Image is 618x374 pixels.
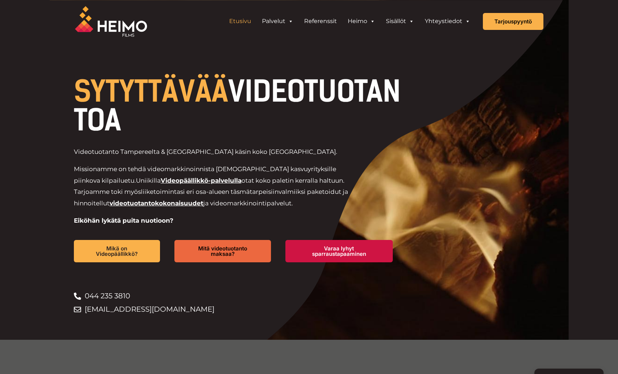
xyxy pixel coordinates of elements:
[74,146,358,158] p: Videotuotanto Tampereelta & [GEOGRAPHIC_DATA] käsin koko [GEOGRAPHIC_DATA].
[257,14,299,28] a: Palvelut
[224,14,257,28] a: Etusivu
[141,188,279,195] span: liiketoimintasi eri osa-alueen täsmätarpeisiin
[83,303,214,316] span: [EMAIL_ADDRESS][DOMAIN_NAME]
[161,177,241,184] a: Videopäällikkö-palvelulla
[342,14,381,28] a: Heimo
[75,6,147,37] img: Heimo Filmsin logo
[136,177,161,184] span: Uniikilla
[74,164,358,209] p: Missionamme on tehdä videomarkkinoinnista [DEMOGRAPHIC_DATA] kasvuyrityksille piinkova kilpailuetu.
[85,246,149,257] span: Mikä on Videopäällikkö?
[174,240,271,262] a: Mitä videotuotanto maksaa?
[186,246,259,257] span: Mitä videotuotanto maksaa?
[74,240,160,262] a: Mikä on Videopäällikkö?
[74,74,228,109] span: SYTYTTÄVÄÄ
[74,303,407,316] a: [EMAIL_ADDRESS][DOMAIN_NAME]
[419,14,476,28] a: Yhteystiedot
[74,188,348,207] span: valmiiksi paketoidut ja hinnoitellut
[74,77,407,135] h1: VIDEOTUOTANTOA
[110,200,203,207] a: videotuotantokokonaisuudet
[83,289,130,303] span: 044 235 3810
[74,289,407,303] a: 044 235 3810
[203,200,293,207] span: ja videomarkkinointipalvelut.
[74,217,173,224] strong: Eiköhän lykätä puita nuotioon?
[297,246,381,257] span: Varaa lyhyt sparraustapaaminen
[299,14,342,28] a: Referenssit
[381,14,419,28] a: Sisällöt
[220,14,479,28] aside: Header Widget 1
[483,13,543,30] a: Tarjouspyyntö
[285,240,393,262] a: Varaa lyhyt sparraustapaaminen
